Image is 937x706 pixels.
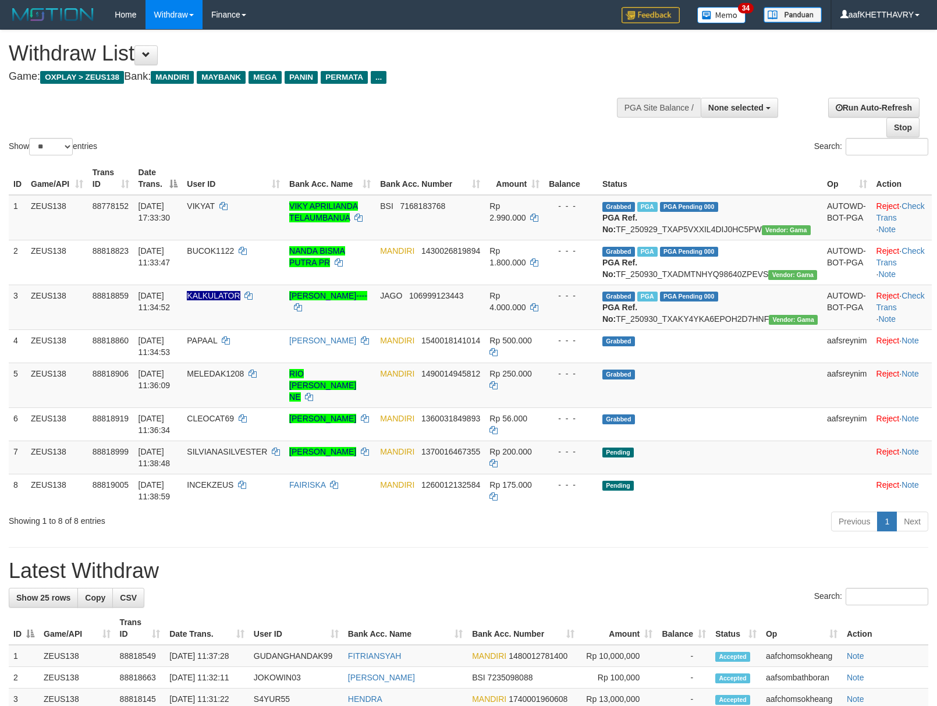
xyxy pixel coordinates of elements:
td: 1 [9,195,26,240]
img: panduan.png [764,7,822,23]
td: [DATE] 11:37:28 [165,645,249,667]
a: Note [901,447,919,456]
span: Marked by aafchomsokheang [637,292,658,301]
span: Copy 1260012132584 to clipboard [421,480,480,489]
td: aafsombathboran [761,667,842,689]
td: aafsreynim [822,407,872,441]
span: Pending [602,448,634,457]
th: Amount: activate to sort column ascending [579,612,657,645]
td: · · [872,195,932,240]
label: Search: [814,138,928,155]
span: Marked by aafchomsokheang [637,202,658,212]
th: Game/API: activate to sort column ascending [26,162,88,195]
span: VIKYAT [187,201,214,211]
span: 88818906 [93,369,129,378]
th: Bank Acc. Number: activate to sort column ascending [467,612,579,645]
th: Bank Acc. Number: activate to sort column ascending [375,162,485,195]
span: MANDIRI [472,694,506,704]
span: 88818823 [93,246,129,256]
a: Next [896,512,928,531]
span: Grabbed [602,414,635,424]
td: [DATE] 11:32:11 [165,667,249,689]
td: · · [872,285,932,329]
td: ZEUS138 [39,645,115,667]
span: MANDIRI [380,336,414,345]
span: BSI [380,201,393,211]
a: Note [901,369,919,378]
span: Grabbed [602,292,635,301]
b: PGA Ref. No: [602,258,637,279]
span: ... [371,71,386,84]
th: Bank Acc. Name: activate to sort column ascending [343,612,467,645]
th: ID: activate to sort column descending [9,612,39,645]
span: Copy [85,593,105,602]
a: Copy [77,588,113,608]
td: 6 [9,407,26,441]
h1: Withdraw List [9,42,613,65]
td: JOKOWIN03 [249,667,343,689]
td: aafchomsokheang [761,645,842,667]
span: PANIN [285,71,318,84]
a: 1 [877,512,897,531]
span: Accepted [715,695,750,705]
td: TF_250929_TXAP5VXXIL4DIJ0HC5PW [598,195,822,240]
span: Vendor URL: https://trx31.1velocity.biz [762,225,811,235]
span: Rp 2.990.000 [489,201,526,222]
span: Vendor URL: https://trx31.1velocity.biz [768,270,817,280]
label: Show entries [9,138,97,155]
a: [PERSON_NAME] [289,414,356,423]
td: 88818549 [115,645,165,667]
span: [DATE] 11:36:09 [139,369,171,390]
div: - - - [549,368,593,379]
span: MANDIRI [380,369,414,378]
span: MANDIRI [380,414,414,423]
a: Note [847,651,864,661]
td: GUDANGHANDAK99 [249,645,343,667]
a: Check Trans [876,246,925,267]
span: Show 25 rows [16,593,70,602]
td: 7 [9,441,26,474]
span: OXPLAY > ZEUS138 [40,71,124,84]
div: - - - [549,335,593,346]
img: Button%20Memo.svg [697,7,746,23]
span: Copy 1490014945812 to clipboard [421,369,480,378]
img: Feedback.jpg [622,7,680,23]
img: MOTION_logo.png [9,6,97,23]
a: FAIRISKA [289,480,325,489]
th: Balance [544,162,598,195]
a: Show 25 rows [9,588,78,608]
span: MANDIRI [151,71,194,84]
th: Op: activate to sort column ascending [822,162,872,195]
span: Grabbed [602,370,635,379]
input: Search: [846,138,928,155]
a: VIKY APRILIANDA TELAUMBANUA [289,201,358,222]
a: Reject [876,246,900,256]
div: PGA Site Balance / [617,98,701,118]
a: Note [847,673,864,682]
td: · [872,363,932,407]
span: Copy 7235098088 to clipboard [488,673,533,682]
a: [PERSON_NAME] [289,336,356,345]
td: · [872,474,932,507]
a: Run Auto-Refresh [828,98,920,118]
span: [DATE] 11:34:52 [139,291,171,312]
span: Copy 1360031849893 to clipboard [421,414,480,423]
span: [DATE] 17:33:30 [139,201,171,222]
a: FITRIANSYAH [348,651,402,661]
span: 88818919 [93,414,129,423]
span: Rp 200.000 [489,447,531,456]
td: TF_250930_TXADMTNHYQ98640ZPEVS [598,240,822,285]
span: 88778152 [93,201,129,211]
div: - - - [549,200,593,212]
input: Search: [846,588,928,605]
th: ID [9,162,26,195]
span: 88819005 [93,480,129,489]
span: Grabbed [602,336,635,346]
span: MANDIRI [380,480,414,489]
span: Copy 1430026819894 to clipboard [421,246,480,256]
th: Amount: activate to sort column ascending [485,162,544,195]
span: BSI [472,673,485,682]
span: Copy 1480012781400 to clipboard [509,651,567,661]
td: aafsreynim [822,363,872,407]
span: 34 [738,3,754,13]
